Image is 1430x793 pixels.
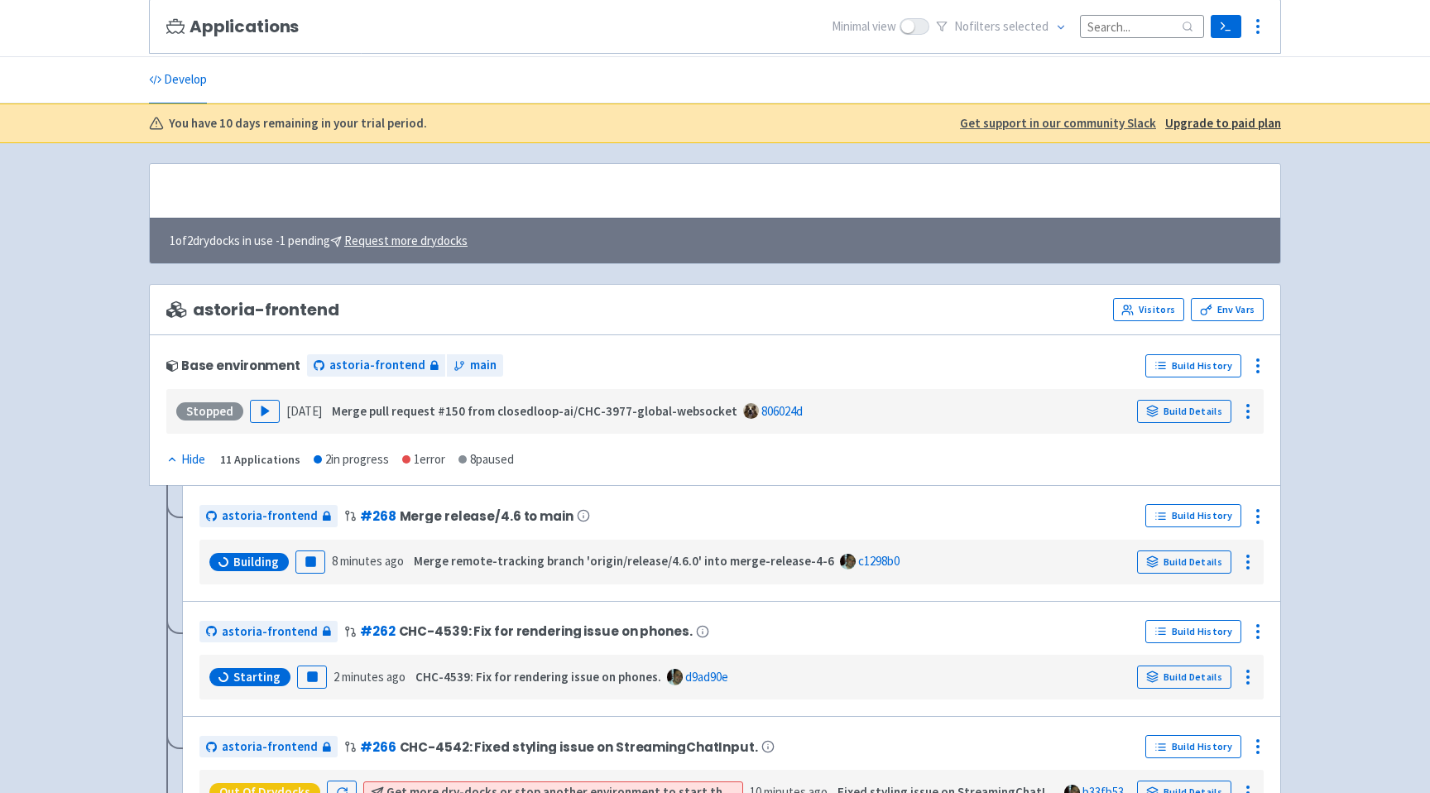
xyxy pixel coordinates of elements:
span: CHC-4539: Fix for rendering issue on phones. [399,624,693,638]
span: Starting [233,669,281,685]
a: Visitors [1113,298,1184,321]
span: Merge release/4.6 to main [400,509,573,523]
a: Build History [1145,735,1241,758]
a: Build Details [1137,550,1231,574]
a: #266 [360,738,396,756]
div: 1 error [402,450,445,469]
span: selected [1003,18,1049,34]
div: 2 in progress [314,450,389,469]
span: main [470,356,497,375]
a: Develop [149,57,207,103]
input: Search... [1080,15,1204,37]
a: astoria-frontend [199,505,338,527]
a: Env Vars [1191,298,1264,321]
a: d9ad90e [685,669,728,685]
strong: Merge remote-tracking branch 'origin/release/4.6.0' into merge-release-4-6 [414,553,834,569]
div: Hide [166,450,205,469]
a: main [447,354,503,377]
div: Base environment [166,358,300,372]
div: Stopped [176,402,243,421]
strong: CHC-4539: Fix for rendering issue on phones. [415,669,661,685]
span: astoria-frontend [329,356,425,375]
time: 2 minutes ago [334,669,405,685]
u: Upgrade to paid plan [1165,115,1281,131]
time: [DATE] [286,403,322,419]
b: You have 10 days remaining in your trial period. [169,114,427,133]
span: No filter s [954,17,1049,36]
a: Build History [1145,620,1241,643]
span: astoria-frontend [222,507,318,526]
a: #262 [360,622,396,640]
div: 8 paused [458,450,514,469]
a: #268 [360,507,396,525]
span: CHC-4542: Fixed styling issue on StreamingChatInput. [400,740,758,754]
span: astoria-frontend [222,622,318,642]
time: 8 minutes ago [332,553,404,569]
a: astoria-frontend [307,354,445,377]
span: astoria-frontend [222,738,318,757]
span: 1 of 2 drydocks in use - 1 pending [170,232,468,251]
span: astoria-frontend [166,300,338,320]
a: Get support in our community Slack [960,114,1156,133]
a: Build History [1145,354,1241,377]
a: Terminal [1211,15,1241,38]
button: Hide [166,450,207,469]
a: astoria-frontend [199,736,338,758]
button: Pause [297,666,327,689]
span: Minimal view [832,17,896,36]
span: Building [233,554,279,570]
u: Get support in our community Slack [960,115,1156,131]
a: astoria-frontend [199,621,338,643]
a: Build History [1145,504,1241,527]
u: Request more drydocks [344,233,468,248]
button: Play [250,400,280,423]
strong: Merge pull request #150 from closedloop-ai/CHC-3977-global-websocket [332,403,737,419]
a: c1298b0 [858,553,900,569]
h3: Applications [166,17,299,36]
a: Build Details [1137,666,1231,689]
a: Build Details [1137,400,1231,423]
a: 806024d [761,403,803,419]
button: Pause [295,550,325,574]
div: 11 Applications [220,450,300,469]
